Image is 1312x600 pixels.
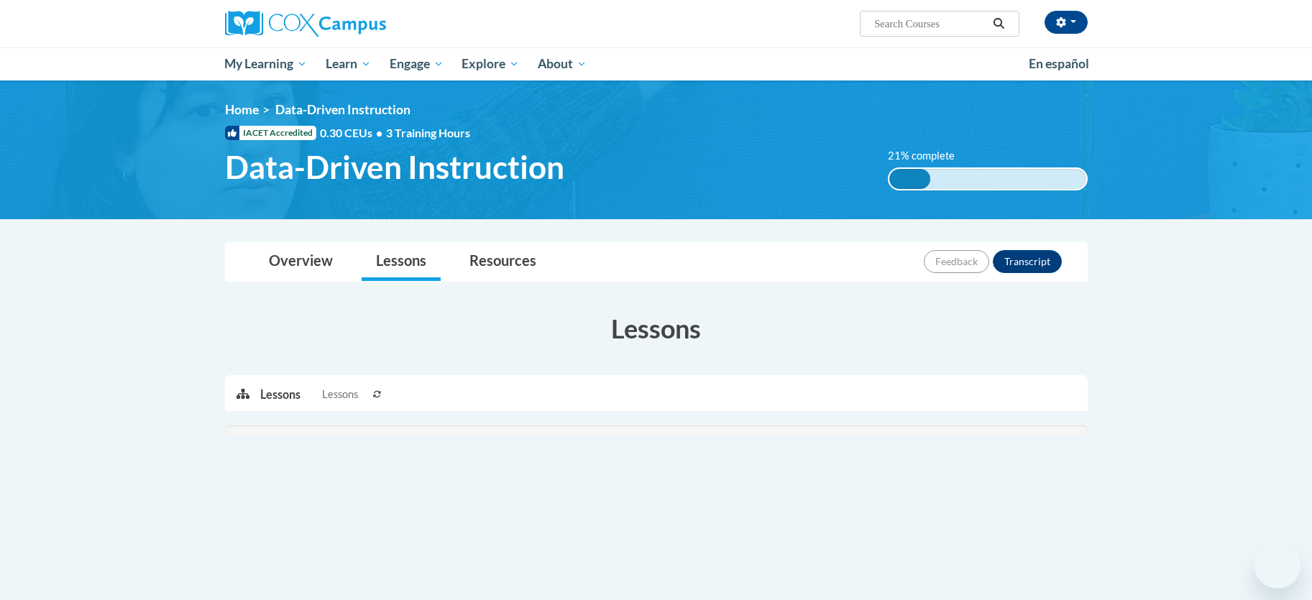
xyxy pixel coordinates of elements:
button: Search [988,15,1009,32]
span: Learn [326,55,371,73]
div: Main menu [203,47,1109,80]
span: 0.30 CEUs [320,125,386,141]
a: Resources [455,243,551,281]
a: Explore [452,47,528,80]
img: Cox Campus [225,11,386,37]
span: Engage [390,55,444,73]
a: Home [225,102,259,117]
a: Engage [380,47,453,80]
span: Data-Driven Instruction [225,148,564,186]
a: En español [1019,49,1098,79]
div: 21% complete [889,169,930,189]
button: Account Settings [1045,11,1088,34]
span: Data-Driven Instruction [275,102,410,117]
p: Lessons [260,387,301,402]
span: My Learning [224,55,307,73]
span: 3 Training Hours [386,126,470,139]
input: Search Courses [873,15,988,32]
a: About [528,47,596,80]
span: • [376,126,382,139]
button: Feedback [924,250,989,273]
span: Lessons [322,387,358,402]
span: About [538,55,587,73]
span: Explore [462,55,519,73]
a: My Learning [216,47,317,80]
a: Lessons [362,243,441,281]
a: Cox Campus [225,11,498,37]
button: Transcript [993,250,1062,273]
h3: Lessons [225,310,1088,346]
iframe: Button to launch messaging window [1254,543,1300,589]
span: En español [1029,56,1089,71]
a: Learn [316,47,380,80]
label: 21% complete [888,148,971,164]
span: IACET Accredited [225,126,316,140]
a: Overview [254,243,347,281]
